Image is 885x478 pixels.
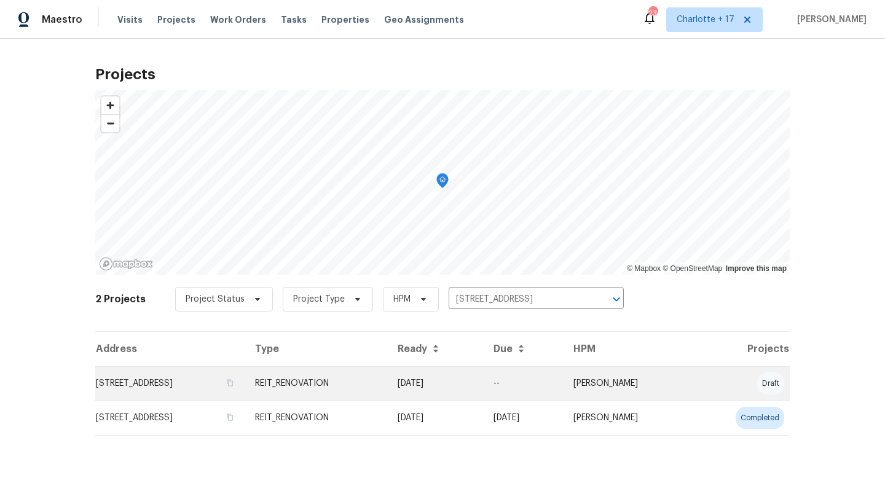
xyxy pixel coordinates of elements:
button: Copy Address [224,377,235,388]
td: [DATE] [388,401,484,435]
th: Projects [692,332,790,366]
span: Project Status [186,293,245,305]
th: Due [484,332,564,366]
span: Geo Assignments [384,14,464,26]
canvas: Map [95,90,790,275]
span: Work Orders [210,14,266,26]
td: REIT_RENOVATION [245,366,388,401]
h2: 2 Projects [95,293,146,305]
button: Zoom in [101,96,119,114]
div: completed [736,407,784,429]
div: 230 [648,7,657,20]
span: [PERSON_NAME] [792,14,867,26]
td: [DATE] [388,366,484,401]
span: Maestro [42,14,82,26]
th: Ready [388,332,484,366]
div: draft [757,372,784,394]
td: -- [484,366,564,401]
span: Zoom out [101,115,119,132]
span: Tasks [281,15,307,24]
td: [DATE] [484,401,564,435]
td: [STREET_ADDRESS] [95,401,245,435]
span: Charlotte + 17 [677,14,734,26]
a: Mapbox homepage [99,257,153,271]
th: Type [245,332,388,366]
td: [STREET_ADDRESS] [95,366,245,401]
td: [PERSON_NAME] [564,401,692,435]
span: Projects [157,14,195,26]
a: OpenStreetMap [663,264,722,273]
th: Address [95,332,245,366]
span: Properties [321,14,369,26]
span: HPM [393,293,411,305]
td: REIT_RENOVATION [245,401,388,435]
button: Zoom out [101,114,119,132]
th: HPM [564,332,692,366]
button: Open [608,291,625,308]
span: Project Type [293,293,345,305]
input: Search projects [449,290,589,309]
span: Visits [117,14,143,26]
button: Copy Address [224,412,235,423]
a: Improve this map [726,264,787,273]
td: [PERSON_NAME] [564,366,692,401]
h2: Projects [95,68,790,80]
div: Map marker [436,173,449,192]
a: Mapbox [627,264,661,273]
